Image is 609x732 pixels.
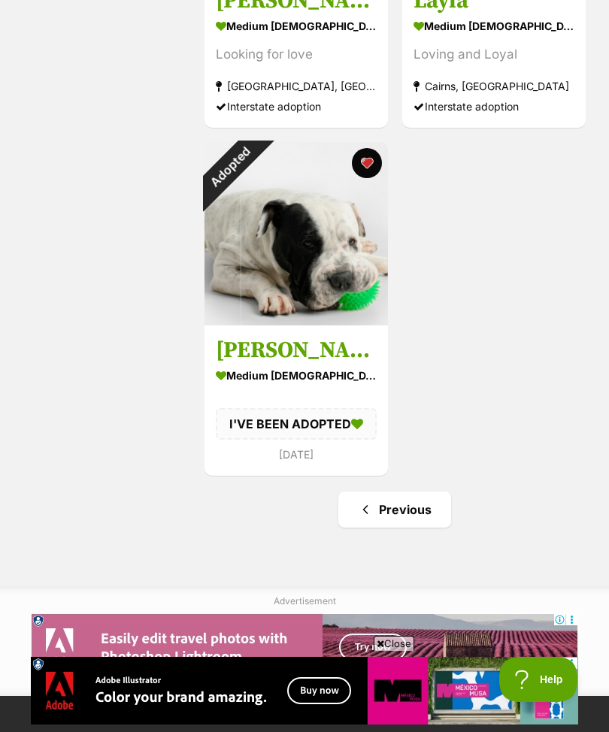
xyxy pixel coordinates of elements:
iframe: Help Scout Beacon - Open [499,657,579,702]
div: medium [DEMOGRAPHIC_DATA] Dog [216,364,377,386]
div: Cairns, [GEOGRAPHIC_DATA] [414,76,574,96]
iframe: Advertisement [31,657,578,724]
img: Gilbert [205,142,388,325]
div: Loving and Loyal [414,44,574,65]
button: favourite [352,148,382,178]
nav: Pagination [203,492,586,528]
div: [DATE] [216,445,377,465]
h3: [PERSON_NAME] [216,336,377,364]
iframe: Advertisement [31,613,578,681]
span: Close [374,636,414,651]
div: medium [DEMOGRAPHIC_DATA] Dog [414,15,574,37]
div: [GEOGRAPHIC_DATA], [GEOGRAPHIC_DATA] [216,76,377,96]
div: Looking for love [216,44,377,65]
div: Adopted [185,123,274,212]
a: [PERSON_NAME] medium [DEMOGRAPHIC_DATA] Dog I'VE BEEN ADOPTED [DATE] favourite [205,325,388,476]
a: Previous page [338,492,451,528]
div: Interstate adoption [414,96,574,116]
a: Adopted [205,313,388,328]
div: Interstate adoption [216,96,377,116]
div: medium [DEMOGRAPHIC_DATA] Dog [216,15,377,37]
div: I'VE BEEN ADOPTED [216,408,377,440]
